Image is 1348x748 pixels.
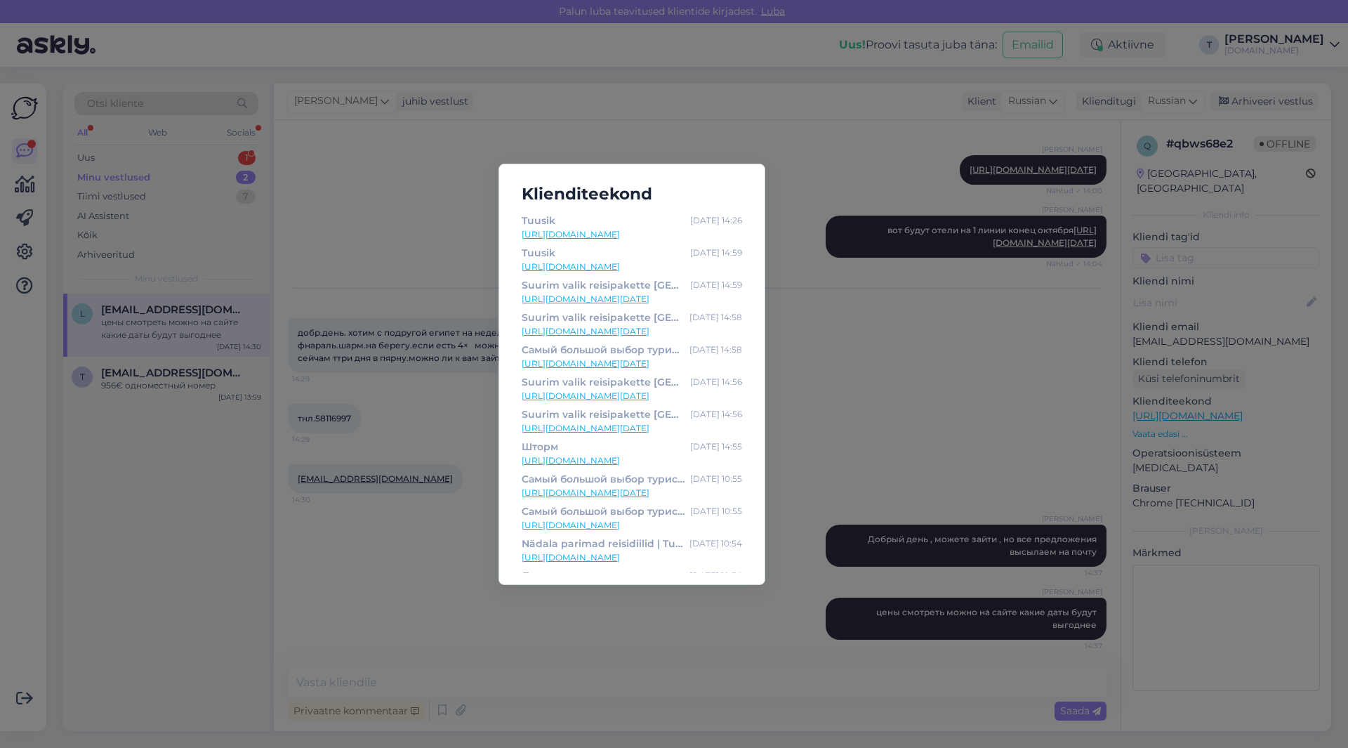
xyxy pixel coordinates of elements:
div: Самый большой выбор туристических пакетов в [GEOGRAPHIC_DATA] | Tuusik [522,504,685,519]
h5: Klienditeekond [510,181,753,207]
div: [DATE] 10:54 [689,568,742,584]
div: Tuusik [522,213,555,228]
div: [DATE] 10:54 [689,536,742,551]
a: [URL][DOMAIN_NAME] [522,519,742,532]
div: Самый большой выбор туристических пакетов в [GEOGRAPHIC_DATA] | Tuusik [522,342,684,357]
a: [URL][DOMAIN_NAME] [522,551,742,564]
a: [URL][DOMAIN_NAME][DATE] [522,390,742,402]
div: Самый большой выбор туристических пакетов в [GEOGRAPHIC_DATA] | Tuusik [522,471,685,487]
div: Suurim valik reisipakette [GEOGRAPHIC_DATA] | Tuusik [522,374,685,390]
div: Лучшие туристические предложения недели | Tuusik [522,568,684,584]
div: [DATE] 10:55 [690,471,742,487]
a: [URL][DOMAIN_NAME][DATE] [522,357,742,370]
a: [URL][DOMAIN_NAME][DATE] [522,293,742,306]
div: [DATE] 14:26 [690,213,742,228]
div: Tuusik [522,245,555,261]
a: [URL][DOMAIN_NAME] [522,228,742,241]
div: [DATE] 14:58 [689,310,742,325]
a: [URL][DOMAIN_NAME] [522,261,742,273]
div: Suurim valik reisipakette [GEOGRAPHIC_DATA] | Tuusik [522,277,685,293]
div: [DATE] 14:56 [690,374,742,390]
div: [DATE] 14:59 [690,245,742,261]
div: Suurim valik reisipakette [GEOGRAPHIC_DATA] | Tuusik [522,407,685,422]
div: [DATE] 10:55 [690,504,742,519]
a: [URL][DOMAIN_NAME] [522,454,742,467]
div: Nädala parimad reisidiilid | Tuusik [522,536,684,551]
a: [URL][DOMAIN_NAME][DATE] [522,325,742,338]
div: Suurim valik reisipakette [GEOGRAPHIC_DATA] | Tuusik [522,310,684,325]
div: [DATE] 14:56 [690,407,742,422]
div: [DATE] 14:59 [690,277,742,293]
a: [URL][DOMAIN_NAME][DATE] [522,422,742,435]
a: [URL][DOMAIN_NAME][DATE] [522,487,742,499]
div: [DATE] 14:58 [689,342,742,357]
div: [DATE] 14:55 [690,439,742,454]
div: Шторм [522,439,558,454]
